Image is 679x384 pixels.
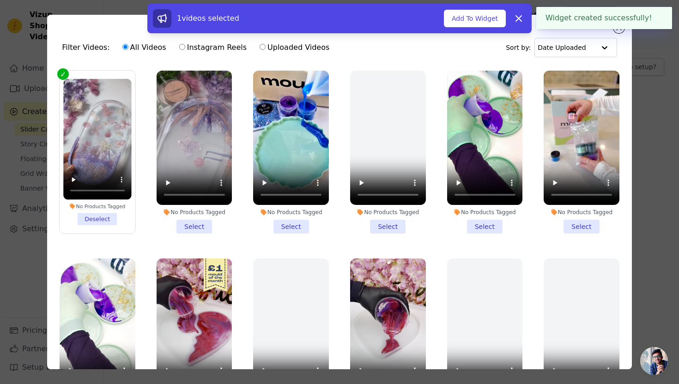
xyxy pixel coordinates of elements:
a: Open chat [640,347,668,375]
div: No Products Tagged [350,209,426,216]
button: Add To Widget [444,10,506,27]
div: Filter Videos: [62,37,334,58]
div: No Products Tagged [447,209,523,216]
span: 1 videos selected [177,14,239,23]
label: Instagram Reels [179,42,247,54]
div: Sort by: [506,38,617,57]
div: No Products Tagged [157,209,232,216]
div: No Products Tagged [544,209,619,216]
label: All Videos [122,42,167,54]
label: Uploaded Videos [259,42,330,54]
div: No Products Tagged [63,203,131,210]
button: Close [652,12,663,24]
div: No Products Tagged [253,209,329,216]
div: Widget created successfully! [536,7,672,29]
